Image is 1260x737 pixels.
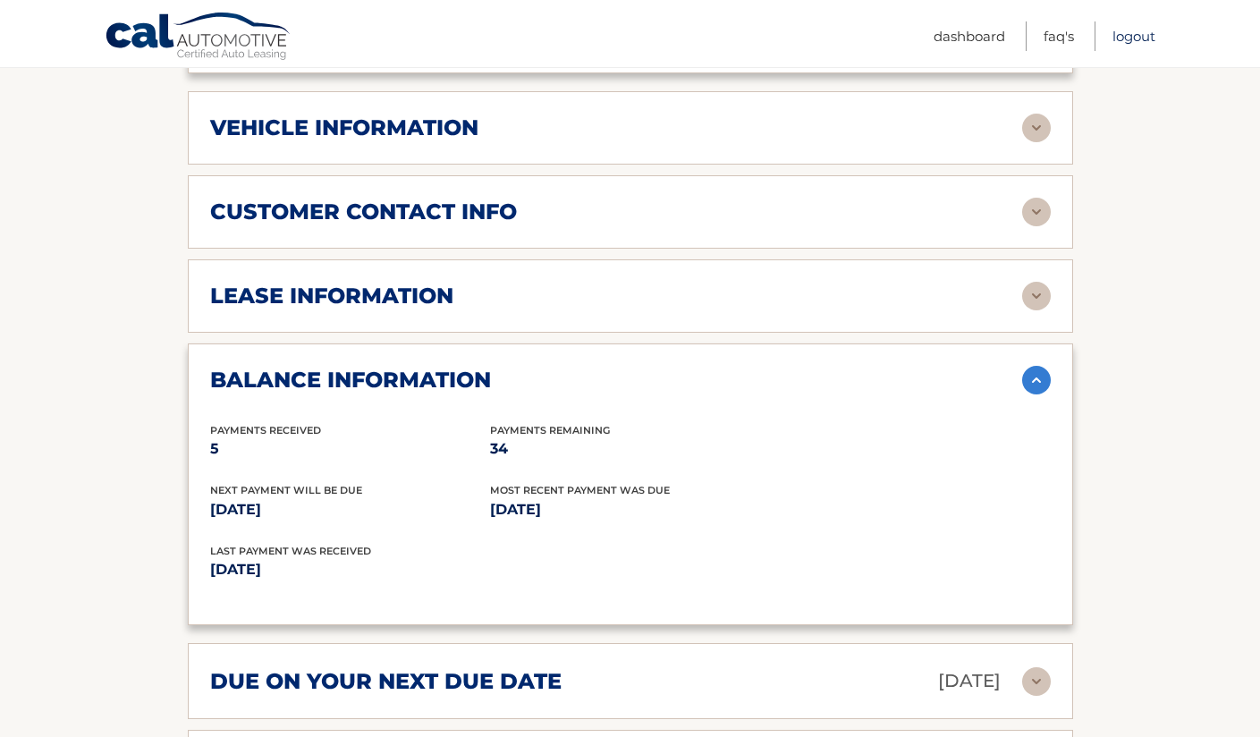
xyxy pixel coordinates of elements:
[490,424,610,436] span: Payments Remaining
[210,436,490,462] p: 5
[210,484,362,496] span: Next Payment will be due
[1022,114,1051,142] img: accordion-rest.svg
[210,557,630,582] p: [DATE]
[210,497,490,522] p: [DATE]
[490,436,770,462] p: 34
[490,484,670,496] span: Most Recent Payment Was Due
[1112,21,1155,51] a: Logout
[1022,198,1051,226] img: accordion-rest.svg
[938,665,1001,697] p: [DATE]
[210,545,371,557] span: Last Payment was received
[210,424,321,436] span: Payments Received
[1022,366,1051,394] img: accordion-active.svg
[210,199,517,225] h2: customer contact info
[1044,21,1074,51] a: FAQ's
[105,12,292,64] a: Cal Automotive
[1022,667,1051,696] img: accordion-rest.svg
[490,497,770,522] p: [DATE]
[1022,282,1051,310] img: accordion-rest.svg
[210,114,478,141] h2: vehicle information
[210,367,491,394] h2: balance information
[934,21,1005,51] a: Dashboard
[210,668,562,695] h2: due on your next due date
[210,283,453,309] h2: lease information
